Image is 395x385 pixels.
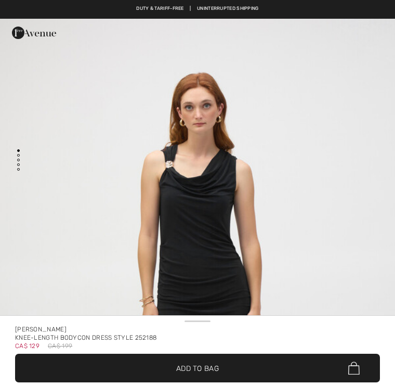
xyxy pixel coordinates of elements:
[15,339,39,350] span: CA$ 129
[15,354,380,382] button: Add to Bag
[15,325,380,333] div: [PERSON_NAME]
[48,342,72,350] span: CA$ 199
[12,22,56,43] img: 1ère Avenue
[15,333,380,342] div: Knee-length Bodycon Dress Style 252188
[12,28,56,37] a: 1ère Avenue
[176,363,219,374] span: Add to Bag
[348,362,360,375] img: Bag.svg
